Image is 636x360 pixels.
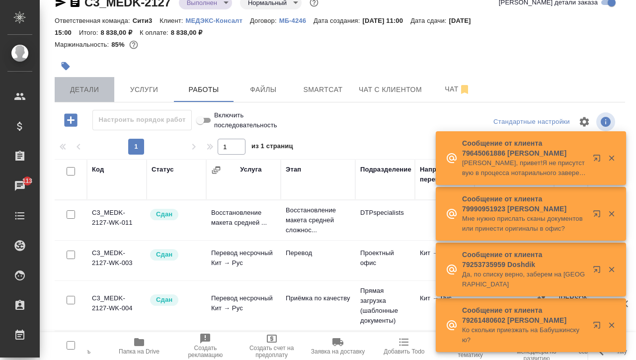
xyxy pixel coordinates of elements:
[133,17,160,24] p: Сити3
[172,332,238,360] button: Создать рекламацию
[149,293,201,307] div: Менеджер проверил работу исполнителя, передает ее на следующий этап
[156,209,172,219] p: Сдан
[462,270,586,289] p: Да, по списку верно, заберем на [GEOGRAPHIC_DATA]
[459,84,471,95] svg: Отписаться
[206,203,281,238] td: Восстановление макета средней ...
[286,293,350,303] p: Приёмка по качеству
[355,203,415,238] td: DTPspecialists
[55,41,111,48] p: Маржинальность:
[279,17,314,24] p: МБ-4246
[206,243,281,278] td: Перевод несрочный Кит → Рус
[61,84,108,96] span: Детали
[159,17,185,24] p: Клиент:
[355,281,415,331] td: Прямая загрузка (шаблонные документы)
[587,260,611,283] button: Открыть в новой вкладке
[239,84,287,96] span: Файлы
[587,148,611,172] button: Открыть в новой вкладке
[149,248,201,262] div: Менеджер проверил работу исполнителя, передает ее на следующий этап
[286,205,350,235] p: Восстановление макета средней сложнос...
[214,110,277,130] span: Включить последовательность
[206,288,281,323] td: Перевод несрочный Кит → Рус
[360,165,411,175] div: Подразделение
[251,140,293,155] span: из 1 страниц
[87,243,147,278] td: C3_MEDK-2127-WK-003
[410,17,449,24] p: Дата сдачи:
[156,250,172,260] p: Сдан
[149,208,201,221] div: Менеджер проверил работу исполнителя, передает ее на следующий этап
[106,332,172,360] button: Папка на Drive
[171,29,210,36] p: 8 838,00 ₽
[384,348,424,355] span: Добавить Todo
[434,83,481,95] span: Чат
[180,84,228,96] span: Работы
[601,265,622,274] button: Закрыть
[363,17,411,24] p: [DATE] 11:00
[462,214,586,234] p: Мне нужно прислать сканы документов или принести оригиналы в офис?
[240,165,261,175] div: Услуга
[462,305,586,325] p: Сообщение от клиента 79261480602 [PERSON_NAME]
[311,348,365,355] span: Заявка на доставку
[462,138,586,158] p: Сообщение от клиента 79645061886 [PERSON_NAME]
[420,165,470,184] div: Направление перевода
[87,288,147,323] td: C3_MEDK-2127-WK-004
[462,158,586,178] p: [PERSON_NAME], привет!Я не присутствую в процесса нотариального заверения. До этого не множко пог...
[211,165,221,175] button: Сгруппировать
[314,17,362,24] p: Дата создания:
[111,41,127,48] p: 85%
[152,165,174,175] div: Статус
[250,17,279,24] p: Договор:
[587,204,611,228] button: Открыть в новой вкладке
[40,332,106,360] button: Пересчитать
[415,243,475,278] td: Кит → Рус
[2,174,37,198] a: 113
[462,250,586,270] p: Сообщение от клиента 79253735959 Doshdik
[601,209,622,218] button: Закрыть
[16,176,39,186] span: 113
[79,29,100,36] p: Итого:
[355,243,415,278] td: Проектный офис
[299,84,347,96] span: Smartcat
[415,288,475,323] td: Кит → Рус
[596,112,617,131] span: Посмотреть информацию
[140,29,171,36] p: К оплате:
[92,165,104,175] div: Код
[587,315,611,339] button: Открыть в новой вкладке
[87,203,147,238] td: C3_MEDK-2127-WK-011
[119,348,159,355] span: Папка на Drive
[100,29,140,36] p: 8 838,00 ₽
[572,110,596,134] span: Настроить таблицу
[238,332,305,360] button: Создать счет на предоплату
[186,16,250,24] a: МЕДЭКС-Консалт
[55,55,77,77] button: Добавить тэг
[359,84,422,96] span: Чат с клиентом
[120,84,168,96] span: Услуги
[462,325,586,345] p: Ко скольки приезжать на Бабушкинскую?
[178,345,233,359] span: Создать рекламацию
[127,38,140,51] button: 1117.92 RUB;
[371,332,437,360] button: Добавить Todo
[305,332,371,360] button: Заявка на доставку
[462,194,586,214] p: Сообщение от клиента 79990951923 [PERSON_NAME]
[601,154,622,163] button: Закрыть
[244,345,299,359] span: Создать счет на предоплату
[279,16,314,24] a: МБ-4246
[55,17,133,24] p: Ответственная команда:
[601,321,622,330] button: Закрыть
[286,165,301,175] div: Этап
[186,17,250,24] p: МЕДЭКС-Консалт
[57,110,84,130] button: Добавить работу
[491,114,572,130] div: split button
[156,295,172,305] p: Сдан
[286,248,350,258] p: Перевод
